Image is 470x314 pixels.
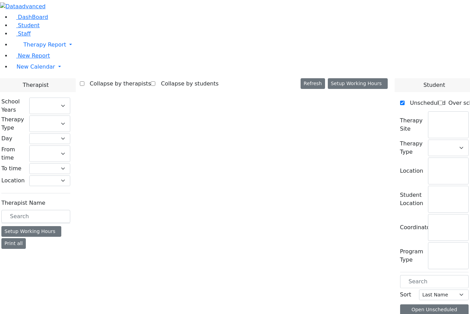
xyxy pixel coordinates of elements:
[11,14,48,20] a: DashBoard
[301,78,325,89] button: Refresh
[1,210,70,223] input: Search
[18,22,40,29] span: Student
[1,226,61,237] div: Setup Working Hours
[400,117,424,133] label: Therapy Site
[11,52,50,59] a: New Report
[23,41,66,48] span: Therapy Report
[11,30,31,37] a: Staff
[18,52,50,59] span: New Report
[1,238,26,249] button: Print all
[1,176,25,185] label: Location
[18,30,31,37] span: Staff
[400,223,432,232] label: Coordinator
[400,191,424,207] label: Student Location
[400,275,469,288] input: Search
[18,14,48,20] span: DashBoard
[1,145,25,162] label: From time
[405,98,446,109] label: Unscheduled
[1,199,45,207] label: Therapist Name
[11,22,40,29] a: Student
[17,63,55,70] span: New Calendar
[11,60,470,74] a: New Calendar
[155,78,218,89] label: Collapse by students
[84,78,151,89] label: Collapse by therapists
[400,167,424,175] label: Location
[11,38,470,52] a: Therapy Report
[400,140,424,156] label: Therapy Type
[424,81,445,89] span: Student
[1,134,12,143] label: Day
[1,98,25,114] label: School Years
[1,164,21,173] label: To time
[400,247,424,264] label: Program Type
[328,78,388,89] button: Setup Working Hours
[400,291,411,299] label: Sort
[1,115,25,132] label: Therapy Type
[23,81,49,89] span: Therapist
